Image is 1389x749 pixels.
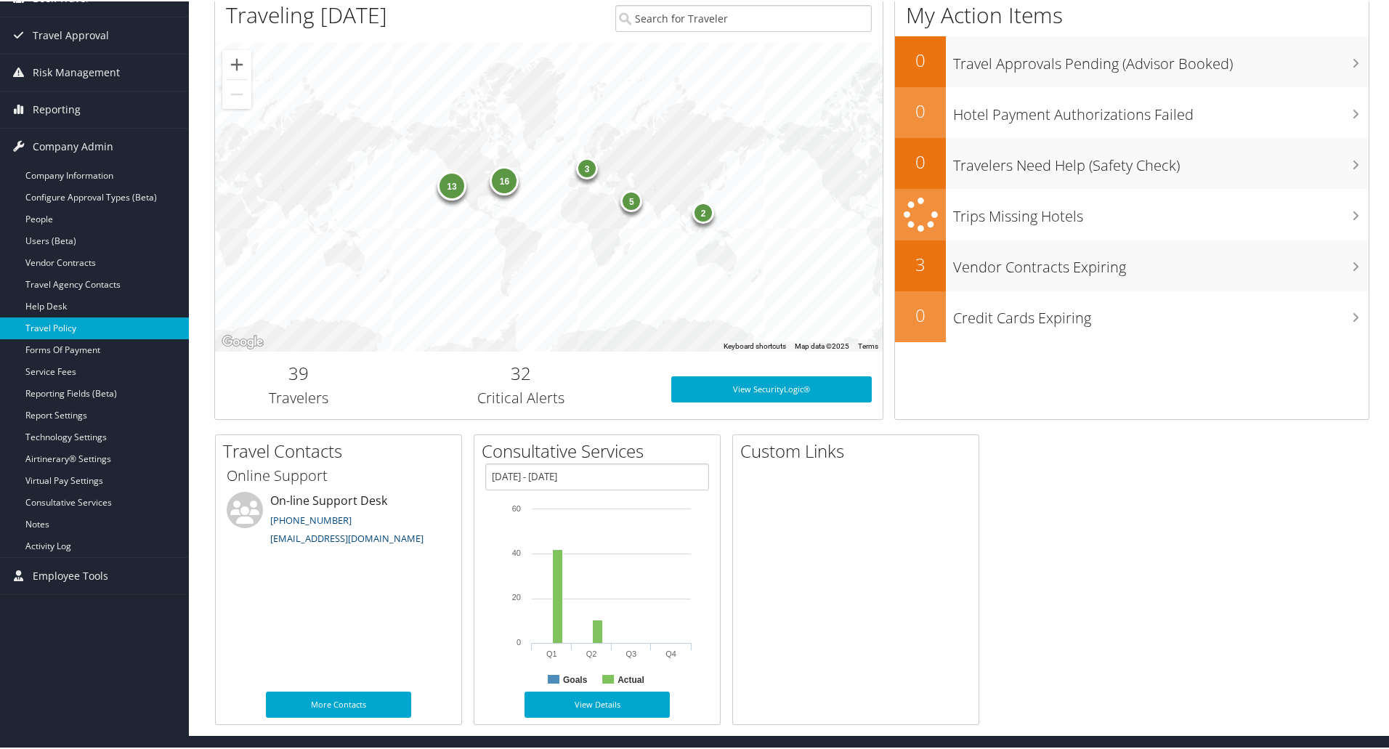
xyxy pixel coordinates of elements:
tspan: 20 [512,591,521,600]
text: Q1 [546,648,557,657]
h2: 0 [895,301,946,326]
h3: Vendor Contracts Expiring [953,248,1369,276]
h2: Travel Contacts [223,437,461,462]
div: 3 [576,155,598,177]
h2: 3 [895,251,946,275]
div: 16 [490,164,519,193]
h2: 0 [895,97,946,122]
h2: Custom Links [740,437,979,462]
h3: Critical Alerts [393,386,649,407]
a: 0Hotel Payment Authorizations Failed [895,86,1369,137]
span: Map data ©2025 [795,341,849,349]
input: Search for Traveler [615,4,872,31]
h2: 0 [895,148,946,173]
a: 0Travel Approvals Pending (Advisor Booked) [895,35,1369,86]
tspan: 60 [512,503,521,511]
div: 13 [437,170,466,199]
span: Company Admin [33,127,113,163]
h2: 39 [226,360,371,384]
h3: Credit Cards Expiring [953,299,1369,327]
span: Employee Tools [33,556,108,593]
a: View SecurityLogic® [671,375,872,401]
span: Travel Approval [33,16,109,52]
span: Risk Management [33,53,120,89]
text: Goals [563,673,588,684]
a: Open this area in Google Maps (opens a new window) [219,331,267,350]
text: Q3 [626,648,637,657]
a: 0Travelers Need Help (Safety Check) [895,137,1369,187]
a: 0Credit Cards Expiring [895,290,1369,341]
span: Reporting [33,90,81,126]
button: Zoom in [222,49,251,78]
tspan: 0 [517,636,521,645]
h3: Hotel Payment Authorizations Failed [953,96,1369,124]
a: [EMAIL_ADDRESS][DOMAIN_NAME] [270,530,424,543]
h3: Trips Missing Hotels [953,198,1369,225]
img: Google [219,331,267,350]
div: 2 [692,201,714,222]
h2: 32 [393,360,649,384]
h3: Travel Approvals Pending (Advisor Booked) [953,45,1369,73]
li: On-line Support Desk [219,490,458,550]
text: Q4 [665,648,676,657]
div: 5 [620,189,642,211]
button: Zoom out [222,78,251,108]
text: Q2 [586,648,597,657]
h3: Travelers [226,386,371,407]
a: View Details [525,690,670,716]
button: Keyboard shortcuts [724,340,786,350]
a: [PHONE_NUMBER] [270,512,352,525]
h2: 0 [895,46,946,71]
h2: Consultative Services [482,437,720,462]
tspan: 40 [512,547,521,556]
text: Actual [617,673,644,684]
a: Terms (opens in new tab) [858,341,878,349]
h3: Online Support [227,464,450,485]
a: Trips Missing Hotels [895,187,1369,239]
a: 3Vendor Contracts Expiring [895,239,1369,290]
a: More Contacts [266,690,411,716]
h3: Travelers Need Help (Safety Check) [953,147,1369,174]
